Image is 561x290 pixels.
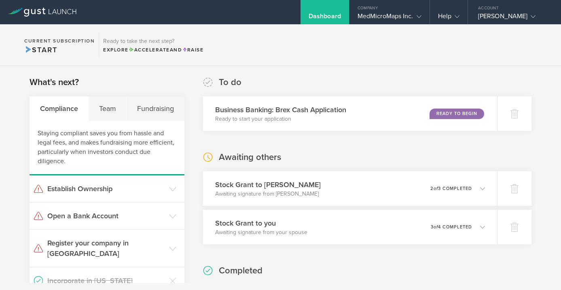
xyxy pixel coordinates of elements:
[431,225,472,229] p: 3 4 completed
[127,96,184,121] div: Fundraising
[215,179,321,190] h3: Stock Grant to [PERSON_NAME]
[24,38,95,43] h2: Current Subscription
[215,190,321,198] p: Awaiting signature from [PERSON_NAME]
[358,12,421,24] div: MedMicroMaps Inc.
[309,12,341,24] div: Dashboard
[434,224,438,230] em: of
[47,183,165,194] h3: Establish Ownership
[129,47,170,53] span: Accelerate
[24,45,57,54] span: Start
[430,109,484,119] div: Ready to Begin
[30,121,184,175] div: Staying compliant saves you from hassle and legal fees, and makes fundraising more efficient, par...
[103,38,203,44] h3: Ready to take the next step?
[47,238,165,259] h3: Register your company in [GEOGRAPHIC_DATA]
[129,47,182,53] span: and
[99,32,207,58] div: Ready to take the next step?ExploreAccelerateandRaise
[182,47,203,53] span: Raise
[47,211,165,221] h3: Open a Bank Account
[219,77,241,88] h2: To do
[521,251,561,290] iframe: Chat Widget
[478,12,547,24] div: [PERSON_NAME]
[89,96,127,121] div: Team
[215,104,346,115] h3: Business Banking: Brex Cash Application
[434,186,438,191] em: of
[438,12,459,24] div: Help
[219,151,281,163] h2: Awaiting others
[103,46,203,53] div: Explore
[215,218,307,228] h3: Stock Grant to you
[47,275,165,286] h3: Incorporate in [US_STATE]
[30,96,89,121] div: Compliance
[30,77,79,88] h2: What's next?
[215,115,346,123] p: Ready to start your application
[203,96,497,131] div: Business Banking: Brex Cash ApplicationReady to start your applicationReady to Begin
[430,186,472,191] p: 2 3 completed
[215,228,307,237] p: Awaiting signature from your spouse
[219,265,263,277] h2: Completed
